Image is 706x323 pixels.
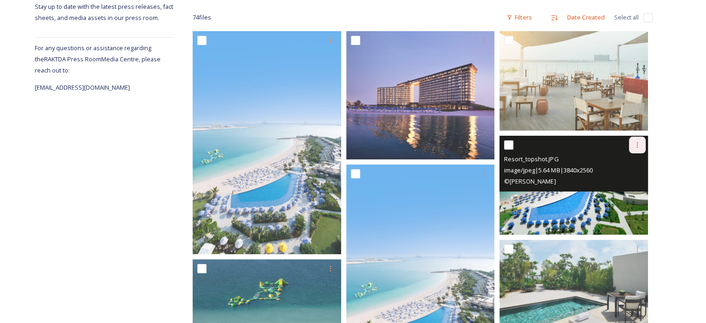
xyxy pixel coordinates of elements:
[193,31,341,254] img: Movenpick Marjan Island (1).jpg
[502,8,537,26] div: Filters
[35,44,161,74] span: For any questions or assistance regarding the RAKTDA Press Room Media Centre, please reach out to:
[504,166,592,174] span: image/jpeg | 5.64 MB | 3840 x 2560
[499,31,648,130] img: Beachhouse_DECK.JPG
[193,13,211,22] span: 74 file s
[35,83,130,92] span: [EMAIL_ADDRESS][DOMAIN_NAME]
[504,177,556,185] span: © [PERSON_NAME]
[504,155,558,163] span: Resort_topshot.JPG
[563,8,609,26] div: Date Created
[614,13,639,22] span: Select all
[346,31,497,159] img: Movenpick Hero_Dusk.JPG
[35,2,175,22] span: Stay up to date with the latest press releases, fact sheets, and media assets in our press room.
